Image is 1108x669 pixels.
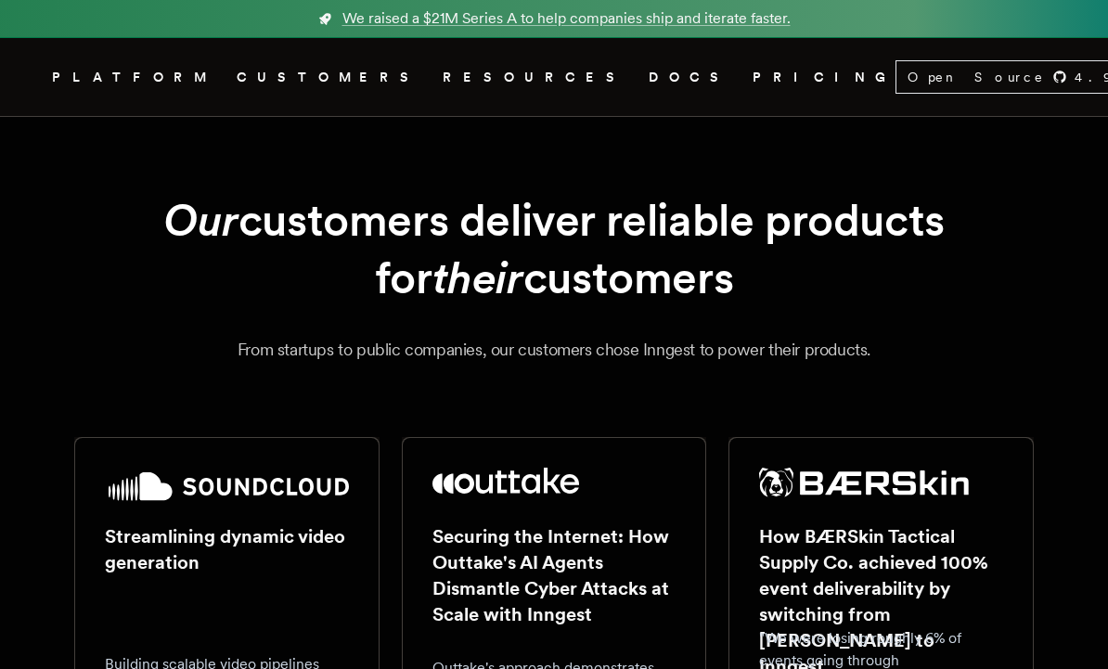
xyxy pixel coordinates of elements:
[432,251,523,304] em: their
[74,337,1034,363] p: From startups to public companies, our customers chose Inngest to power their products.
[908,68,1045,86] span: Open Source
[432,468,580,494] img: Outtake
[649,66,730,89] a: DOCS
[163,193,238,247] em: Our
[105,468,349,505] img: SoundCloud
[342,7,791,30] span: We raised a $21M Series A to help companies ship and iterate faster.
[432,523,676,627] h2: Securing the Internet: How Outtake's AI Agents Dismantle Cyber Attacks at Scale with Inngest
[74,191,1034,307] h1: customers deliver reliable products for customers
[443,66,626,89] button: RESOURCES
[105,523,349,575] h2: Streamlining dynamic video generation
[237,66,420,89] a: CUSTOMERS
[753,66,895,89] a: PRICING
[759,468,969,497] img: BÆRSkin Tactical Supply Co.
[52,66,214,89] button: PLATFORM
